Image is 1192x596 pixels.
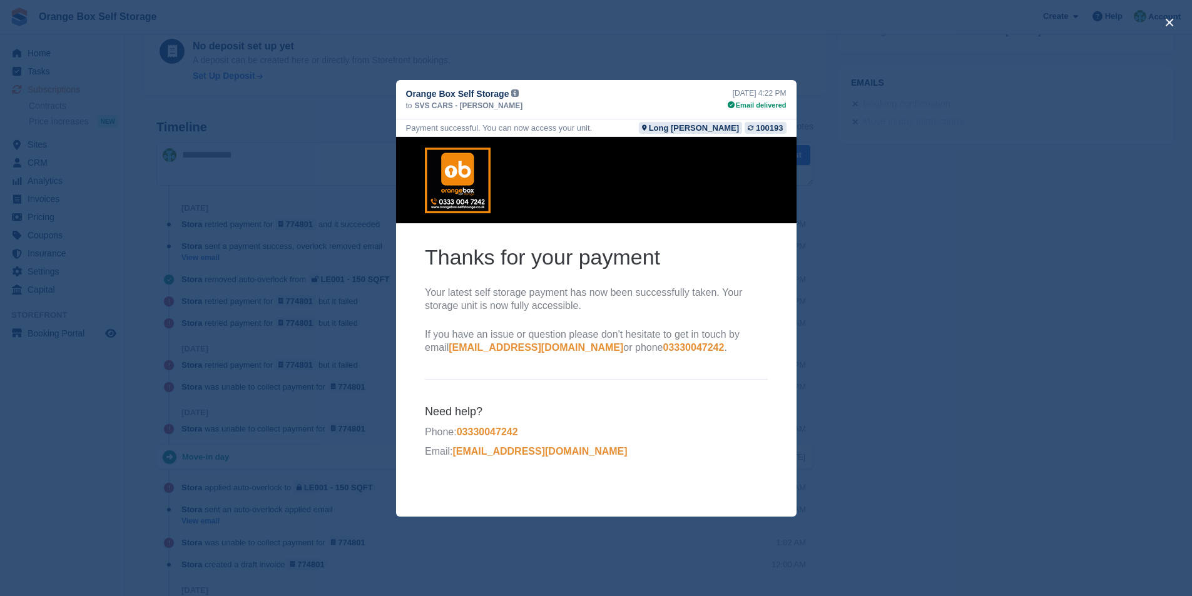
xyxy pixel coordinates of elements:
a: 100193 [745,122,786,134]
div: Payment successful. You can now access your unit. [406,122,593,134]
div: 100193 [756,122,783,134]
h6: Need help? [29,268,372,282]
div: Email delivered [728,100,787,111]
img: Orange Box Self Storage Logo [29,11,94,76]
p: Your latest self storage payment has now been successfully taken. Your storage unit is now fully ... [29,149,372,176]
img: icon-info-grey-7440780725fd019a000dd9b08b2336e03edf1995a4989e88bcd33f0948082b44.svg [511,89,519,97]
span: SVS CARS - [PERSON_NAME] [415,100,523,111]
a: Long [PERSON_NAME] [639,122,742,134]
a: [EMAIL_ADDRESS][DOMAIN_NAME] [56,309,231,320]
span: Orange Box Self Storage [406,88,509,100]
a: 03330047242 [61,290,122,300]
div: [DATE] 4:22 PM [728,88,787,99]
a: [EMAIL_ADDRESS][DOMAIN_NAME] [53,205,227,216]
h1: Thanks for your payment [29,106,372,134]
a: 03330047242 [267,205,329,216]
span: to [406,100,412,111]
div: Long [PERSON_NAME] [649,122,739,134]
button: close [1159,13,1179,33]
p: If you have an issue or question please don't hesitate to get in touch by email or phone . [29,191,372,218]
p: Email: [29,308,372,321]
p: Phone: [29,289,372,302]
